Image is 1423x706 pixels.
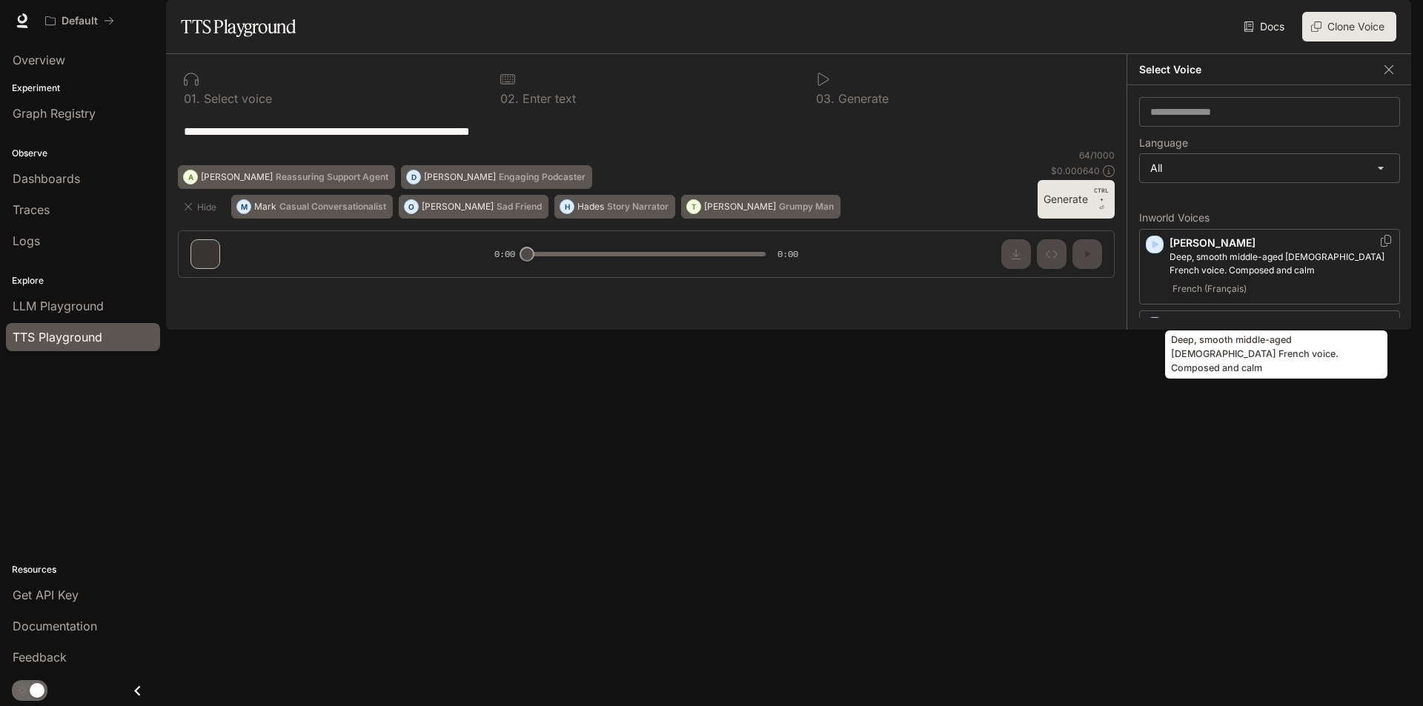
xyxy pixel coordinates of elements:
button: GenerateCTRL +⏎ [1038,180,1115,219]
div: A [184,165,197,189]
p: Enter text [519,93,576,104]
p: Hades [577,202,604,211]
p: Reassuring Support Agent [276,173,388,182]
span: French (Français) [1170,280,1250,298]
button: MMarkCasual Conversationalist [231,195,393,219]
p: ⏎ [1094,186,1109,213]
p: Language [1139,138,1188,148]
p: Select voice [200,93,272,104]
p: [PERSON_NAME] [1170,317,1393,332]
p: Default [62,15,98,27]
button: D[PERSON_NAME]Engaging Podcaster [401,165,592,189]
button: O[PERSON_NAME]Sad Friend [399,195,548,219]
p: [PERSON_NAME] [201,173,273,182]
div: D [407,165,420,189]
p: Mark [254,202,276,211]
p: [PERSON_NAME] [422,202,494,211]
p: Story Narrator [607,202,669,211]
button: A[PERSON_NAME]Reassuring Support Agent [178,165,395,189]
p: 0 1 . [184,93,200,104]
p: Inworld Voices [1139,213,1400,223]
p: [PERSON_NAME] [424,173,496,182]
p: [PERSON_NAME] [1170,236,1393,250]
button: All workspaces [39,6,121,36]
div: M [237,195,251,219]
div: H [560,195,574,219]
button: T[PERSON_NAME]Grumpy Man [681,195,840,219]
div: O [405,195,418,219]
div: Deep, smooth middle-aged [DEMOGRAPHIC_DATA] French voice. Composed and calm [1165,330,1387,379]
button: Copy Voice ID [1379,235,1393,247]
button: HHadesStory Narrator [554,195,675,219]
p: [PERSON_NAME] [704,202,776,211]
p: 64 / 1000 [1079,149,1115,161]
p: Sad Friend [497,202,542,211]
p: Casual Conversationalist [279,202,386,211]
a: Docs [1241,12,1290,41]
button: Hide [178,195,225,219]
p: Engaging Podcaster [499,173,586,182]
p: CTRL + [1094,186,1109,204]
p: Deep, smooth middle-aged male French voice. Composed and calm [1170,250,1393,277]
p: $ 0.000640 [1051,164,1100,177]
button: Clone Voice [1302,12,1396,41]
p: Grumpy Man [779,202,834,211]
div: All [1140,154,1399,182]
p: 0 2 . [500,93,519,104]
p: Generate [835,93,889,104]
p: 0 3 . [816,93,835,104]
div: T [687,195,700,219]
h1: TTS Playground [181,12,296,41]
